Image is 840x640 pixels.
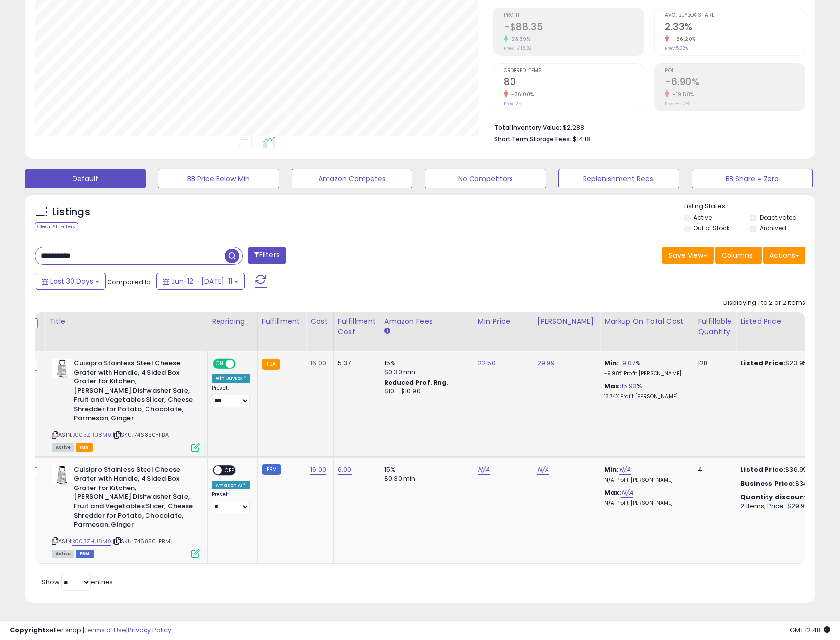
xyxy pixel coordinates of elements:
[722,250,753,260] span: Columns
[694,213,712,222] label: Active
[42,577,113,587] span: Show: entries
[604,393,686,400] p: 13.74% Profit [PERSON_NAME]
[698,316,732,337] div: Fulfillable Quantity
[74,465,194,532] b: Cuisipro Stainless Steel Cheese Grater with Handle, 4 Sided Box Grater for Kitchen, [PERSON_NAME]...
[234,360,250,368] span: OFF
[384,387,466,396] div: $10 - $10.90
[740,479,822,488] div: $34.99
[694,224,730,232] label: Out of Stock
[604,316,690,327] div: Markup on Total Cost
[338,316,376,337] div: Fulfillment Cost
[292,169,412,188] button: Amazon Competes
[698,359,729,368] div: 128
[384,316,470,327] div: Amazon Fees
[604,381,621,391] b: Max:
[508,36,530,43] small: 23.39%
[504,76,644,90] h2: 80
[113,537,170,545] span: | SKU: 746850-FBM
[76,443,93,452] span: FBA
[573,134,590,144] span: $14.18
[692,169,812,188] button: BB Share = Zero
[684,202,815,211] p: Listing States:
[384,378,449,387] b: Reduced Prof. Rng.
[72,537,111,546] a: B003ZHU8M0
[425,169,546,188] button: No Competitors
[665,45,688,51] small: Prev: 5.32%
[25,169,146,188] button: Default
[49,316,203,327] div: Title
[52,443,74,452] span: All listings currently available for purchase on Amazon
[740,502,822,511] div: 2 Items, Price: $29.99
[113,431,169,439] span: | SKU: 746850-FBA
[248,247,286,264] button: Filters
[740,465,822,474] div: $36.99
[52,359,200,451] div: ASIN:
[384,359,466,368] div: 15%
[478,316,529,327] div: Min Price
[107,277,152,287] span: Compared to:
[619,465,631,475] a: N/A
[74,359,194,425] b: Cuisipro Stainless Steel Cheese Grater with Handle, 4 Sided Box Grater for Kitchen, [PERSON_NAME]...
[504,68,644,74] span: Ordered Items
[740,358,785,368] b: Listed Price:
[158,169,279,188] button: BB Price Below Min
[715,247,762,264] button: Columns
[740,316,826,327] div: Listed Price
[384,368,466,376] div: $0.30 min
[537,358,555,368] a: 29.99
[740,479,795,488] b: Business Price:
[84,625,126,635] a: Terms of Use
[665,101,690,107] small: Prev: -5.77%
[212,385,250,407] div: Preset:
[698,465,729,474] div: 4
[604,359,686,377] div: %
[494,135,571,143] b: Short Term Storage Fees:
[604,500,686,507] p: N/A Profit [PERSON_NAME]
[790,625,830,635] span: 2025-08-11 12:48 GMT
[310,316,329,327] div: Cost
[665,76,805,90] h2: -6.90%
[338,359,372,368] div: 5.37
[665,21,805,35] h2: 2.33%
[740,492,811,502] b: Quantity discounts
[760,224,786,232] label: Archived
[171,276,232,286] span: Jun-12 - [DATE]-11
[508,91,534,98] small: -36.00%
[384,474,466,483] div: $0.30 min
[212,491,250,514] div: Preset:
[665,13,805,18] span: Avg. Buybox Share
[52,359,72,378] img: 41KWPFSzVVL._SL40_.jpg
[558,169,679,188] button: Replenishment Recs.
[262,316,302,327] div: Fulfillment
[621,488,633,498] a: N/A
[72,431,111,439] a: B003ZHU8M0
[214,360,226,368] span: ON
[604,370,686,377] p: -9.98% Profit [PERSON_NAME]
[537,465,549,475] a: N/A
[760,213,797,222] label: Deactivated
[621,381,637,391] a: 15.93
[212,316,254,327] div: Repricing
[52,465,72,485] img: 41KWPFSzVVL._SL40_.jpg
[604,477,686,484] p: N/A Profit [PERSON_NAME]
[128,625,171,635] a: Privacy Policy
[338,465,352,475] a: 6.00
[50,276,93,286] span: Last 30 Days
[310,465,326,475] a: 16.00
[665,68,805,74] span: ROI
[504,21,644,35] h2: -$88.35
[212,481,250,489] div: Amazon AI *
[669,36,696,43] small: -56.20%
[604,488,621,497] b: Max:
[310,358,326,368] a: 16.00
[504,45,532,51] small: Prev: -$115.32
[494,123,561,132] b: Total Inventory Value:
[10,625,46,635] strong: Copyright
[52,550,74,558] span: All listings currently available for purchase on Amazon
[76,550,94,558] span: FBM
[156,273,245,290] button: Jun-12 - [DATE]-11
[669,91,694,98] small: -19.58%
[537,316,596,327] div: [PERSON_NAME]
[384,465,466,474] div: 15%
[662,247,714,264] button: Save View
